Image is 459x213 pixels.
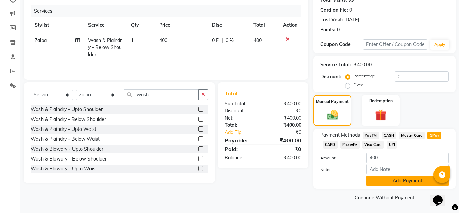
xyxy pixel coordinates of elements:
[222,37,223,44] span: |
[279,17,301,33] th: Action
[349,6,352,14] div: 0
[31,17,84,33] th: Stylist
[155,17,208,33] th: Price
[208,17,250,33] th: Disc
[363,132,379,139] span: PayTM
[315,194,454,201] a: Continue Without Payment
[320,41,363,48] div: Coupon Code
[219,154,263,162] div: Balance :
[127,17,155,33] th: Qty
[430,40,449,50] button: Apply
[88,37,122,58] span: Wash & Plaindry - Below Shoulder
[219,145,263,153] div: Paid:
[320,132,360,139] span: Payment Methods
[263,122,307,129] div: ₹400.00
[31,106,103,113] div: Wash & Plaindry - Upto Shoulder
[320,6,348,14] div: Card on file:
[324,109,341,121] img: _cash.svg
[249,17,279,33] th: Total
[366,164,449,174] input: Add Note
[320,26,335,33] div: Points:
[315,155,361,161] label: Amount:
[263,136,307,144] div: ₹400.00
[263,100,307,107] div: ₹400.00
[124,89,199,100] input: Search or Scan
[372,108,390,122] img: _gift.svg
[366,176,449,186] button: Add Payment
[31,155,107,163] div: Wash & Blowdry - Below Shoulder
[31,5,307,17] div: Services
[84,17,127,33] th: Service
[340,141,360,149] span: PhonePe
[316,98,349,105] label: Manual Payment
[320,16,343,24] div: Last Visit:
[366,153,449,163] input: Amount
[226,37,234,44] span: 0 %
[323,141,338,149] span: CARD
[31,146,103,153] div: Wash & Blowdry - Upto Shoulder
[382,132,396,139] span: CASH
[362,141,384,149] span: Visa Card
[31,136,100,143] div: Wash & Plaindry - Below Waist
[263,115,307,122] div: ₹400.00
[219,107,263,115] div: Discount:
[387,141,397,149] span: UPI
[430,186,452,206] iframe: chat widget
[353,82,363,88] label: Fixed
[320,73,341,80] div: Discount:
[263,145,307,153] div: ₹0
[31,165,97,172] div: Wash & Blowdry - Upto Waist
[363,39,427,50] input: Enter Offer / Coupon Code
[212,37,219,44] span: 0 F
[159,37,167,43] span: 400
[131,37,134,43] span: 1
[31,116,106,123] div: Wash & Plaindry - Below Shoulder
[270,129,307,136] div: ₹0
[219,115,263,122] div: Net:
[344,16,359,24] div: [DATE]
[263,107,307,115] div: ₹0
[219,136,263,144] div: Payable:
[35,37,47,43] span: Zaiba
[219,100,263,107] div: Sub Total:
[320,61,351,69] div: Service Total:
[31,126,96,133] div: Wash & Plaindry - Upto Waist
[369,98,393,104] label: Redemption
[225,90,240,97] span: Total
[263,154,307,162] div: ₹400.00
[399,132,425,139] span: Master Card
[353,73,375,79] label: Percentage
[315,167,361,173] label: Note:
[219,122,263,129] div: Total:
[253,37,262,43] span: 400
[219,129,270,136] a: Add Tip
[427,132,441,139] span: GPay
[354,61,372,69] div: ₹400.00
[337,26,340,33] div: 0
